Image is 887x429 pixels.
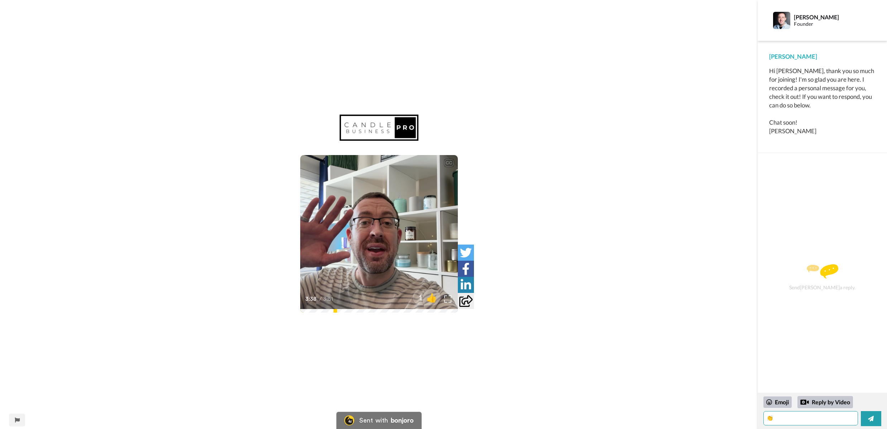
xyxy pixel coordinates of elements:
[797,396,853,408] div: Reply by Video
[344,415,354,425] img: Bonjoro Logo
[794,21,875,27] div: Founder
[413,289,441,305] button: 1👍
[807,264,838,279] img: message.svg
[445,159,454,167] div: CC
[769,52,876,61] div: [PERSON_NAME]
[413,293,423,303] span: 1
[359,417,388,424] div: Sent with
[769,67,876,135] div: Hi [PERSON_NAME], thank you so much for joining! I'm so glad you are here. I recorded a personal ...
[305,295,318,303] span: 3:38
[763,411,858,425] textarea: 👏
[423,292,441,303] span: 👍
[763,396,792,408] div: Emoji
[336,412,422,429] a: Bonjoro LogoSent withbonjoro
[323,295,336,303] span: 3:51
[391,417,414,424] div: bonjoro
[340,115,418,141] img: 9aefe4cc-4b29-4801-a19d-251c59b91866
[773,12,790,29] img: Profile Image
[767,165,877,389] div: Send [PERSON_NAME] a reply.
[319,295,322,303] span: /
[800,398,809,406] div: Reply by Video
[794,14,875,20] div: [PERSON_NAME]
